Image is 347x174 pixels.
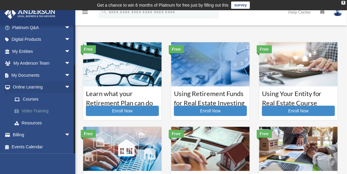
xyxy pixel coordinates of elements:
[4,34,80,46] a: Digital Productsarrow_drop_down
[65,34,77,46] span: arrow_drop_down
[65,21,77,34] span: arrow_drop_down
[4,129,80,141] a: Billingarrow_drop_down
[4,69,80,81] a: My Documentsarrow_drop_down
[86,106,159,116] a: Enroll Now
[257,130,272,138] div: Free
[4,21,80,34] a: Platinum Q&Aarrow_drop_down
[8,93,77,105] a: Courses
[65,45,77,58] span: arrow_drop_down
[101,8,107,15] i: search
[262,106,335,116] a: Enroll Now
[8,117,80,129] a: Resources
[81,45,96,53] div: Free
[97,2,229,9] div: Get a chance to win 6 months of Platinum for free just by filling out this
[65,81,77,94] span: arrow_drop_down
[8,105,80,117] a: Video Training
[4,141,80,153] a: Events Calendar
[81,8,89,16] i: menu
[65,57,77,70] span: arrow_drop_down
[169,130,184,138] div: Free
[174,106,247,116] a: Enroll Now
[3,7,57,19] img: Anderson Advisors Platinum Portal
[81,11,89,16] a: menu
[262,89,335,104] h3: Using Your Entity for Real Estate Course
[65,69,77,82] span: arrow_drop_down
[4,81,80,93] a: Online Learningarrow_drop_down
[342,1,345,5] div: close
[169,45,184,53] div: Free
[174,89,247,104] h3: Using Retirement Funds for Real Estate Investing Course
[4,57,80,69] a: My Anderson Teamarrow_drop_down
[333,8,342,16] img: User Pic
[231,2,250,9] a: survey
[4,45,80,57] a: My Entitiesarrow_drop_down
[65,129,77,141] span: arrow_drop_down
[81,130,96,138] div: Free
[86,89,159,104] h3: Learn what your Retirement Plan can do for you
[257,45,272,53] div: Free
